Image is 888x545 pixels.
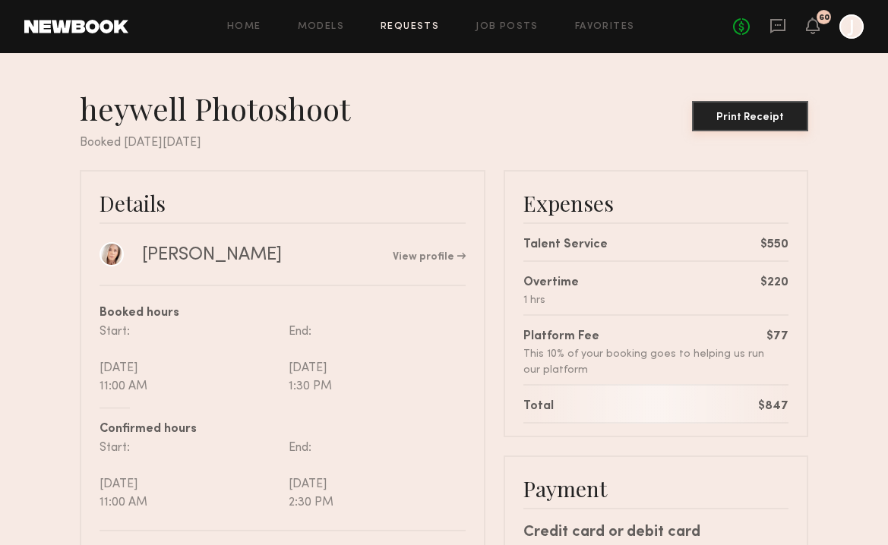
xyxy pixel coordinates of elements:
div: $77 [766,328,788,346]
a: Requests [381,22,439,32]
div: 1 hrs [523,292,579,308]
div: Overtime [523,274,579,292]
a: J [839,14,864,39]
div: Print Receipt [698,112,802,123]
div: End: [DATE] 2:30 PM [283,439,466,512]
div: Total [523,398,554,416]
div: $220 [760,274,788,292]
a: Models [298,22,344,32]
div: Platform Fee [523,328,766,346]
div: heywell Photoshoot [80,90,362,128]
div: $847 [758,398,788,416]
a: Home [227,22,261,32]
div: Credit card or debit card [523,521,788,544]
button: Print Receipt [692,101,808,131]
div: [PERSON_NAME] [142,244,282,266]
div: Expenses [523,190,788,216]
div: Talent Service [523,236,608,254]
div: Start: [DATE] 11:00 AM [100,439,283,512]
div: This 10% of your booking goes to helping us run our platform [523,346,766,378]
div: Booked hours [100,304,466,323]
div: Payment [523,475,788,502]
div: $550 [760,236,788,254]
a: Job Posts [476,22,539,32]
div: Details [100,190,466,216]
a: Favorites [575,22,635,32]
div: End: [DATE] 1:30 PM [283,323,466,395]
div: Confirmed hours [100,421,466,439]
div: Start: [DATE] 11:00 AM [100,323,283,395]
div: 60 [819,14,830,22]
a: View profile [393,252,466,263]
div: Booked [DATE][DATE] [80,134,808,152]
